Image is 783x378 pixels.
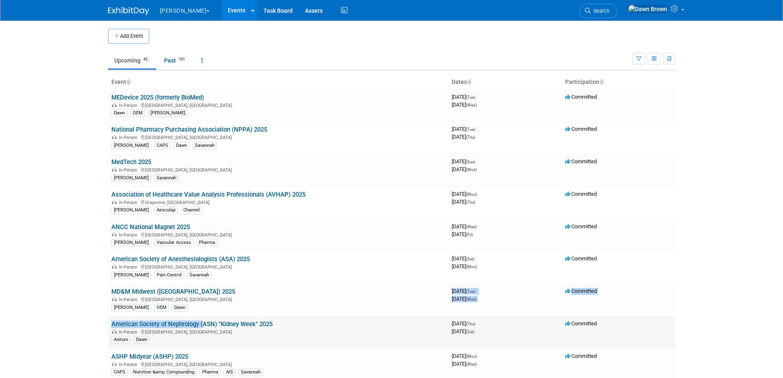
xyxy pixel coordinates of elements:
span: [DATE] [452,288,478,294]
div: Dawn [172,304,188,311]
span: - [476,158,478,165]
a: ANCC National Magnet 2025 [111,223,190,231]
div: [GEOGRAPHIC_DATA], [GEOGRAPHIC_DATA] [111,361,445,367]
img: In-Person Event [112,362,117,366]
span: In-Person [119,362,140,367]
div: [PERSON_NAME] [111,271,151,279]
a: MD&M Midwest ([GEOGRAPHIC_DATA]) 2025 [111,288,235,295]
div: CAPS [111,369,128,376]
div: [PERSON_NAME] [111,206,151,214]
span: (Sat) [466,329,474,334]
span: Committed [565,191,597,197]
div: [PERSON_NAME] [148,109,188,117]
span: 42 [141,56,150,63]
span: [DATE] [452,199,475,205]
span: (Tue) [466,127,475,132]
span: [DATE] [452,320,478,327]
span: Committed [565,255,597,262]
a: American Society of Anesthesiologists (ASA) 2025 [111,255,250,263]
img: In-Person Event [112,103,117,107]
span: (Wed) [466,103,477,107]
span: Committed [565,320,597,327]
div: Pharma [200,369,221,376]
img: In-Person Event [112,135,117,139]
div: Savannah [192,142,217,149]
div: [GEOGRAPHIC_DATA], [GEOGRAPHIC_DATA] [111,134,445,140]
th: Dates [448,75,562,89]
span: [DATE] [452,296,477,302]
div: Avitum [111,336,131,343]
div: Savannah [187,271,212,279]
a: Search [580,4,617,18]
span: (Tue) [466,95,475,100]
a: ASHP Midyear (ASHP) 2025 [111,353,188,360]
span: In-Person [119,329,140,335]
div: CAPS [154,142,171,149]
div: [PERSON_NAME] [111,174,151,182]
span: Committed [565,353,597,359]
span: (Tue) [466,289,475,294]
span: In-Person [119,167,140,173]
a: Association of Healthcare Value Analysis Professionals (AVHAP) 2025 [111,191,305,198]
span: [DATE] [452,263,477,269]
span: (Mon) [466,264,477,269]
img: In-Person Event [112,264,117,269]
div: Dawn [173,142,189,149]
div: Savannah [154,174,179,182]
span: 101 [176,56,187,63]
div: [PERSON_NAME] [111,304,151,311]
a: Sort by Event Name [126,79,130,85]
span: - [476,320,478,327]
span: In-Person [119,135,140,140]
img: In-Person Event [112,167,117,172]
a: MEDevice 2025 (formerly BioMed) [111,94,204,101]
span: - [476,255,477,262]
span: - [476,288,478,294]
span: [DATE] [452,158,478,165]
span: - [478,191,479,197]
span: (Thu) [466,200,475,204]
span: [DATE] [452,361,477,367]
span: (Sat) [466,257,474,261]
div: [GEOGRAPHIC_DATA], [GEOGRAPHIC_DATA] [111,231,445,238]
span: Search [591,8,610,14]
span: [DATE] [452,223,479,230]
img: ExhibitDay [108,7,149,15]
span: - [476,126,478,132]
span: [DATE] [452,328,474,334]
span: [DATE] [452,231,473,237]
span: Committed [565,126,597,132]
div: Savannah [238,369,263,376]
div: [GEOGRAPHIC_DATA], [GEOGRAPHIC_DATA] [111,328,445,335]
div: [PERSON_NAME] [111,142,151,149]
div: Pain Control [154,271,184,279]
div: Dawn [134,336,150,343]
span: [DATE] [452,353,479,359]
div: [PERSON_NAME] [111,239,151,246]
a: MedTech 2025 [111,158,151,166]
span: Committed [565,158,597,165]
span: In-Person [119,103,140,108]
a: Upcoming42 [108,53,156,68]
span: [DATE] [452,191,479,197]
span: [DATE] [452,255,477,262]
a: National Pharmacy Purchasing Association (NPPA) 2025 [111,126,267,133]
div: Vascular Access [154,239,194,246]
span: [DATE] [452,102,477,108]
img: In-Person Event [112,200,117,204]
span: (Sun) [466,160,475,164]
span: (Wed) [466,362,477,366]
span: - [476,94,478,100]
span: (Mon) [466,192,477,197]
th: Participation [562,75,675,89]
span: [DATE] [452,166,477,172]
div: OEM [130,109,145,117]
span: (Mon) [466,354,477,359]
div: [GEOGRAPHIC_DATA], [GEOGRAPHIC_DATA] [111,102,445,108]
div: OEM [154,304,169,311]
span: Committed [565,288,597,294]
span: (Wed) [466,297,477,301]
div: [GEOGRAPHIC_DATA], [GEOGRAPHIC_DATA] [111,166,445,173]
span: - [478,223,479,230]
span: In-Person [119,232,140,238]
